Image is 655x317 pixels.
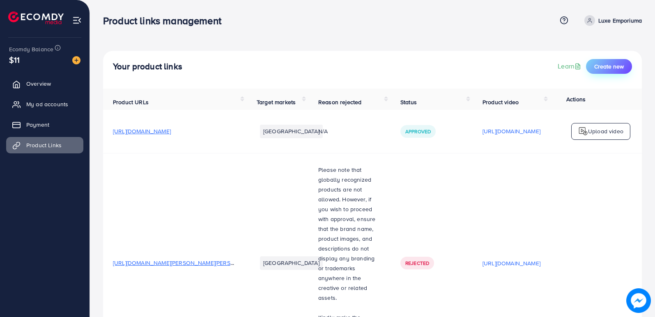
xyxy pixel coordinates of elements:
span: [URL][DOMAIN_NAME][PERSON_NAME][PERSON_NAME] [113,259,260,267]
span: Product video [483,98,519,106]
p: Luxe Emporiuma [598,16,642,25]
a: Payment [6,116,83,133]
h4: Your product links [113,62,182,72]
h3: Product links management [103,15,228,27]
span: N/A [318,127,328,135]
span: Status [400,98,417,106]
p: Upload video [588,126,623,136]
button: Create new [586,59,632,74]
img: logo [8,11,64,24]
span: Overview [26,80,51,88]
img: image [72,56,80,64]
p: Please note that globally recognized products are not allowed. However, if you wish to proceed wi... [318,165,381,303]
span: Ecomdy Balance [9,45,53,53]
p: [URL][DOMAIN_NAME] [483,258,540,268]
a: Overview [6,75,83,92]
span: My ad accounts [26,100,68,108]
span: Reason rejected [318,98,361,106]
span: Target markets [257,98,296,106]
span: Approved [405,128,431,135]
a: My ad accounts [6,96,83,112]
span: Actions [566,95,586,103]
a: Luxe Emporiuma [581,15,642,26]
img: logo [578,126,588,136]
a: Product Links [6,137,83,153]
li: [GEOGRAPHIC_DATA] [260,125,323,138]
img: menu [72,16,82,25]
img: image [626,288,651,313]
span: [URL][DOMAIN_NAME] [113,127,171,135]
span: Payment [26,121,49,129]
span: Rejected [405,260,429,267]
span: Product URLs [113,98,149,106]
span: Create new [594,62,624,71]
span: Product Links [26,141,62,149]
a: Learn [558,62,583,71]
li: [GEOGRAPHIC_DATA] [260,256,323,269]
span: $11 [9,54,20,66]
p: [URL][DOMAIN_NAME] [483,126,540,136]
